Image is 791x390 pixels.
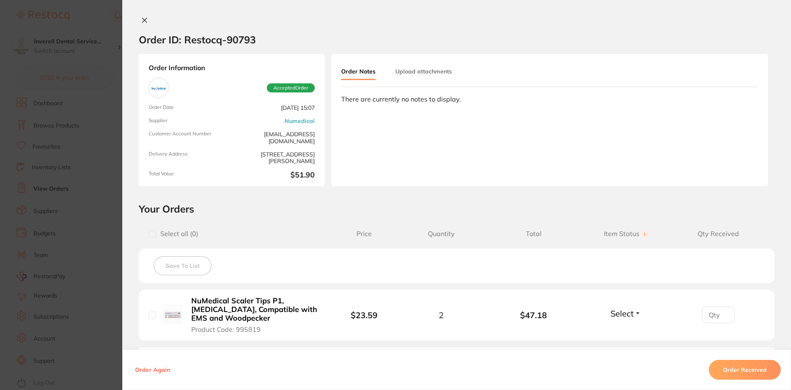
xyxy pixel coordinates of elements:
[156,230,198,238] span: Select all ( 0 )
[672,230,765,238] span: Qty Received
[702,307,735,323] input: Qty
[351,310,378,320] b: $23.59
[580,230,672,238] span: Item Status
[709,360,781,380] button: Order Received
[487,310,580,320] b: $47.18
[191,297,319,322] b: NuMedical Scaler Tips P1, [MEDICAL_DATA], Compatible with EMS and Woodpecker
[610,308,634,319] span: Select
[189,296,321,333] button: NuMedical Scaler Tips P1, [MEDICAL_DATA], Compatible with EMS and Woodpecker Product Code: 995819
[333,230,395,238] span: Price
[151,80,166,96] img: Numedical
[487,230,580,238] span: Total
[191,326,261,333] span: Product Code: 995819
[149,131,228,144] span: Customer Account Number
[149,104,228,111] span: Order Date
[235,104,315,111] span: [DATE] 15:07
[395,64,452,79] button: Upload attachments
[149,171,228,180] span: Total Value
[267,83,315,92] span: Accepted Order
[139,203,774,215] h2: Your Orders
[149,118,228,124] span: Supplier
[341,95,758,103] div: There are currently no notes to display.
[341,64,375,80] button: Order Notes
[235,151,315,164] span: [STREET_ADDRESS][PERSON_NAME]
[235,171,315,180] b: $51.90
[154,256,211,275] button: Save To List
[162,304,183,324] img: NuMedical Scaler Tips P1, PERIODONTAL, Compatible with EMS and Woodpecker
[133,366,173,373] button: Order Again
[149,64,315,71] strong: Order Information
[149,151,228,164] span: Delivery Address
[285,118,315,124] a: Numedical
[439,310,444,320] span: 2
[395,230,487,238] span: Quantity
[608,308,644,319] button: Select
[139,33,256,46] h2: Order ID: Restocq- 90793
[235,131,315,144] span: [EMAIL_ADDRESS][DOMAIN_NAME]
